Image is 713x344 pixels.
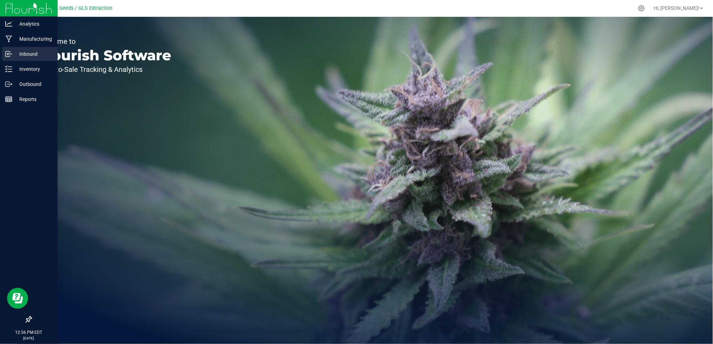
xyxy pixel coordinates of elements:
[12,65,54,73] p: Inventory
[5,35,12,42] inline-svg: Manufacturing
[12,35,54,43] p: Manufacturing
[7,288,28,309] iframe: Resource center
[12,20,54,28] p: Analytics
[5,20,12,27] inline-svg: Analytics
[12,95,54,103] p: Reports
[12,80,54,88] p: Outbound
[3,329,54,336] p: 12:56 PM EDT
[12,50,54,58] p: Inbound
[38,66,171,73] p: Seed-to-Sale Tracking & Analytics
[5,66,12,73] inline-svg: Inventory
[38,48,171,62] p: Flourish Software
[654,5,700,11] span: Hi, [PERSON_NAME]!
[637,5,646,12] div: Manage settings
[38,38,171,45] p: Welcome to
[3,336,54,341] p: [DATE]
[5,50,12,58] inline-svg: Inbound
[5,81,12,88] inline-svg: Outbound
[31,5,113,11] span: Great Lakes Seeds / GLS Extraction
[5,96,12,103] inline-svg: Reports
